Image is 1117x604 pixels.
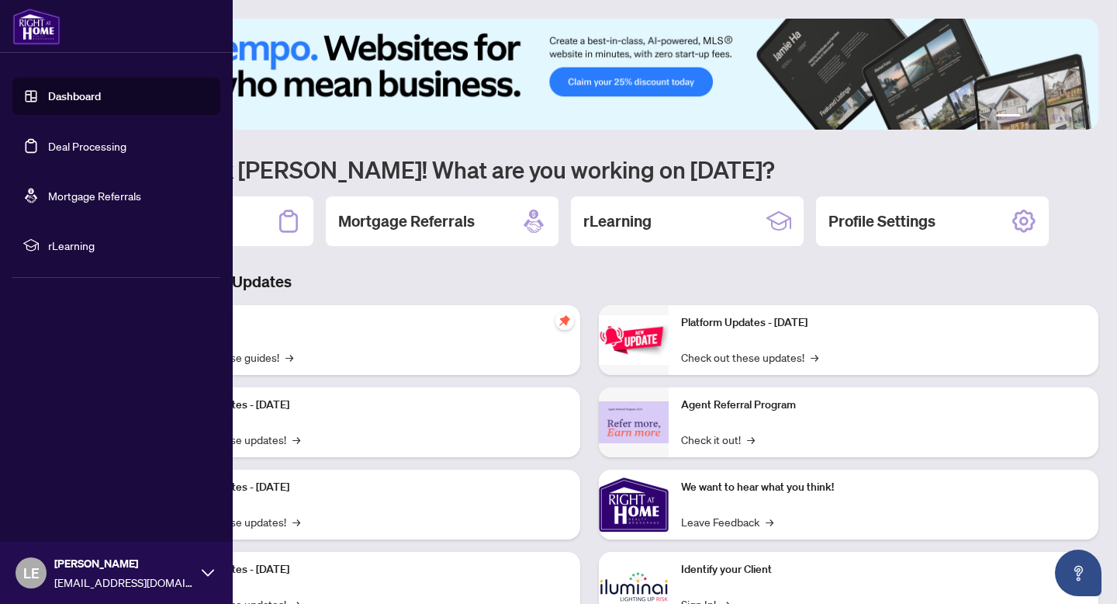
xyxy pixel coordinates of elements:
[48,237,209,254] span: rLearning
[163,561,568,578] p: Platform Updates - [DATE]
[681,349,818,366] a: Check out these updates!→
[163,314,568,332] p: Self-Help
[1027,114,1033,120] button: 2
[599,470,669,540] img: We want to hear what you think!
[292,431,300,448] span: →
[12,8,61,45] img: logo
[681,314,1086,332] p: Platform Updates - [DATE]
[292,513,300,530] span: →
[681,513,773,530] a: Leave Feedback→
[1064,114,1070,120] button: 5
[996,114,1021,120] button: 1
[599,315,669,364] img: Platform Updates - June 23, 2025
[681,479,1086,496] p: We want to hear what you think!
[828,210,935,232] h2: Profile Settings
[681,397,1086,414] p: Agent Referral Program
[23,562,40,584] span: LE
[555,311,574,330] span: pushpin
[1055,550,1101,596] button: Open asap
[1039,114,1046,120] button: 3
[81,154,1098,184] h1: Welcome back [PERSON_NAME]! What are you working on [DATE]?
[681,431,755,448] a: Check it out!→
[1077,114,1083,120] button: 6
[747,431,755,448] span: →
[48,89,101,103] a: Dashboard
[811,349,818,366] span: →
[163,397,568,414] p: Platform Updates - [DATE]
[1052,114,1058,120] button: 4
[766,513,773,530] span: →
[599,401,669,444] img: Agent Referral Program
[163,479,568,496] p: Platform Updates - [DATE]
[81,271,1098,293] h3: Brokerage & Industry Updates
[338,210,475,232] h2: Mortgage Referrals
[54,574,194,591] span: [EMAIL_ADDRESS][DOMAIN_NAME]
[81,19,1098,130] img: Slide 0
[681,561,1086,578] p: Identify your Client
[48,189,141,203] a: Mortgage Referrals
[48,139,126,153] a: Deal Processing
[583,210,652,232] h2: rLearning
[285,349,293,366] span: →
[54,555,194,572] span: [PERSON_NAME]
